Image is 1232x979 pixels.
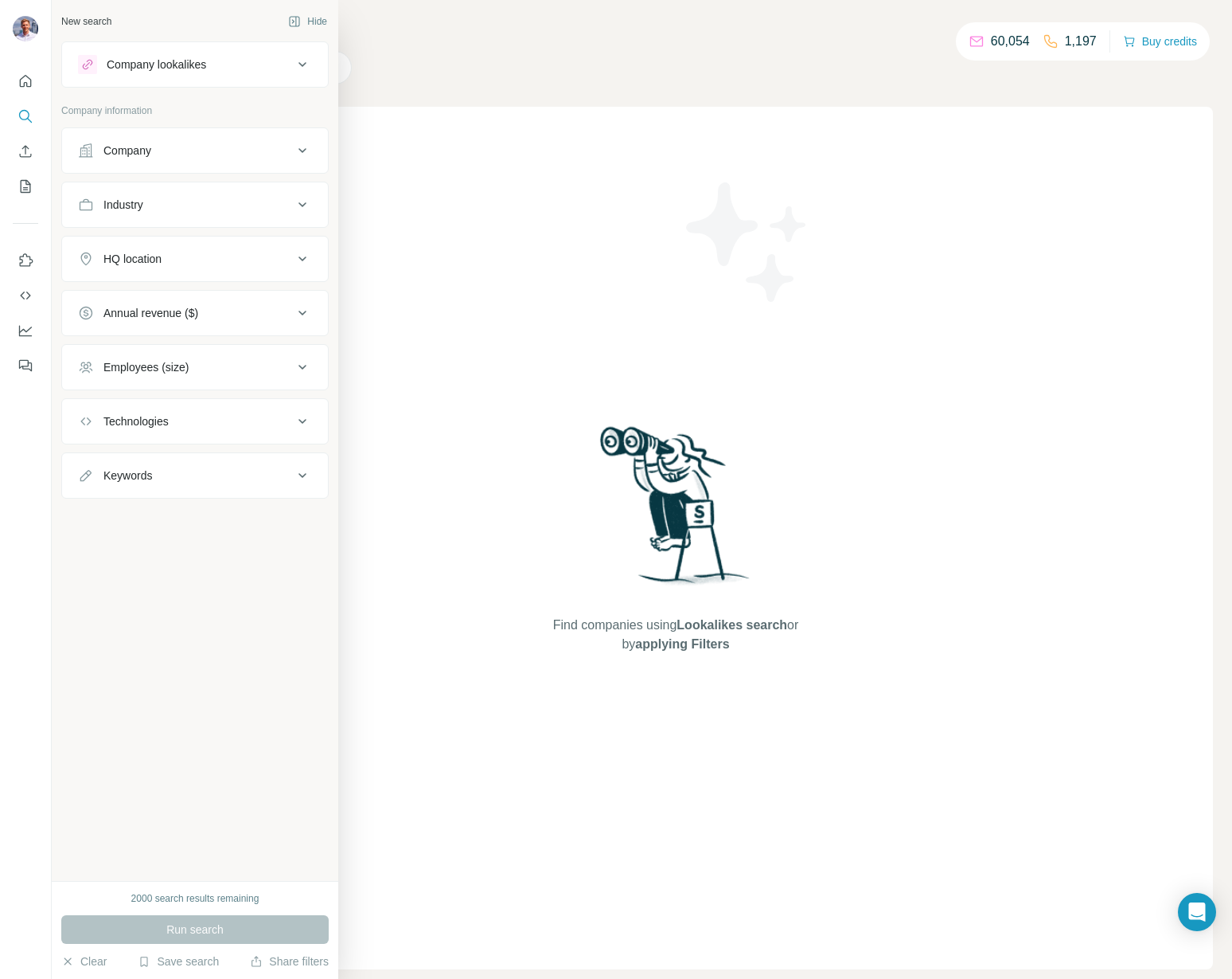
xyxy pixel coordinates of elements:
[103,305,198,321] div: Annual revenue ($)
[107,57,206,72] div: Company lookalikes
[277,10,338,33] button: Hide
[103,197,143,213] div: Industry
[103,413,169,429] div: Technologies
[1123,30,1197,53] button: Buy credits
[1065,32,1097,51] p: 1,197
[676,618,787,632] span: Lookalikes search
[13,246,38,275] button: Use Surfe on LinkedIn
[138,954,219,969] button: Save search
[991,32,1030,51] p: 60,054
[62,131,328,170] button: Company
[62,45,328,84] button: Company lookalikes
[61,104,329,118] p: Company information
[61,954,107,969] button: Clear
[676,170,819,314] img: Surfe Illustration - Stars
[62,456,328,495] button: Keywords
[103,468,152,484] div: Keywords
[13,16,38,41] img: Avatar
[13,67,38,96] button: Quick start
[61,14,111,29] div: New search
[13,102,38,131] button: Search
[138,19,1213,41] h4: Search
[103,251,162,267] div: HQ location
[131,891,259,906] div: 2000 search results remaining
[62,294,328,332] button: Annual revenue ($)
[250,954,329,969] button: Share filters
[62,186,328,224] button: Industry
[103,359,189,375] div: Employees (size)
[103,143,151,159] div: Company
[13,316,38,345] button: Dashboard
[593,422,758,600] img: Surfe Illustration - Woman searching with binoculars
[13,281,38,310] button: Use Surfe API
[13,351,38,380] button: Feedback
[1178,893,1216,931] div: Open Intercom Messenger
[62,240,328,278] button: HQ location
[548,616,803,654] span: Find companies using or by
[62,402,328,441] button: Technologies
[635,637,729,651] span: applying Filters
[13,137,38,166] button: Enrich CSV
[13,172,38,201] button: My lists
[62,348,328,386] button: Employees (size)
